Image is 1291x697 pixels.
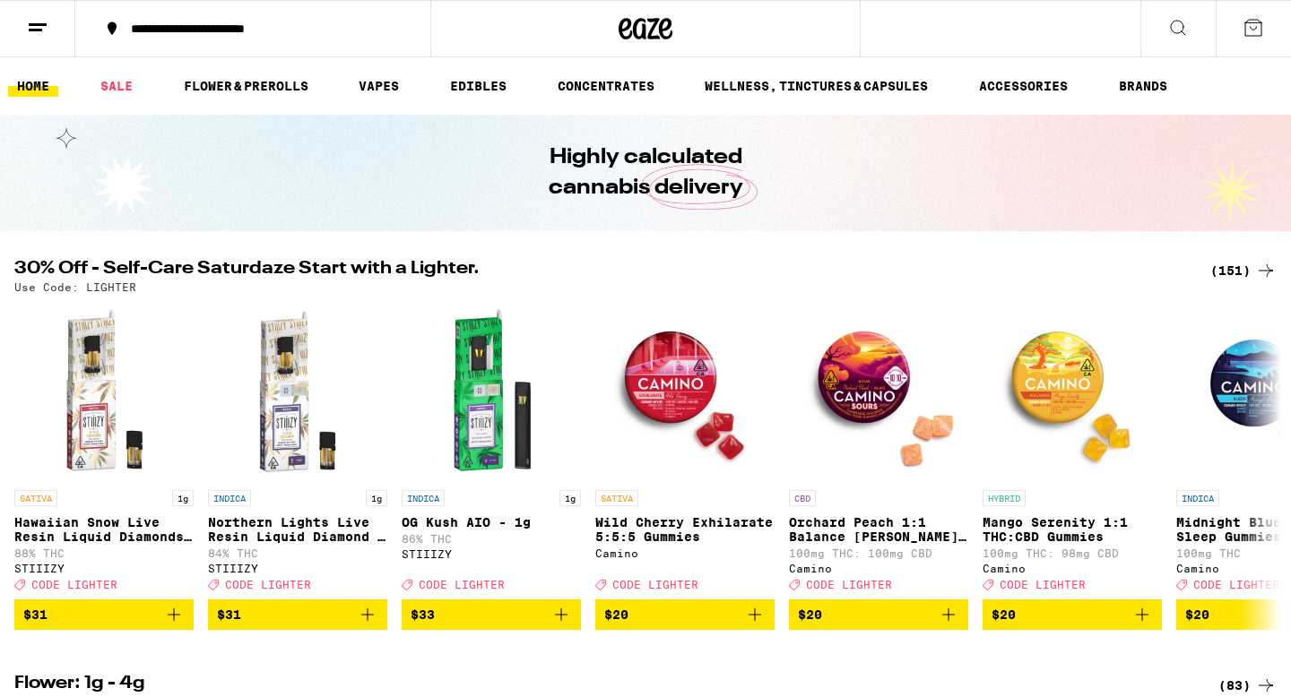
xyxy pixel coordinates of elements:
p: INDICA [1176,490,1219,506]
a: Open page for Wild Cherry Exhilarate 5:5:5 Gummies from Camino [595,302,775,599]
a: Open page for OG Kush AIO - 1g from STIIIZY [402,302,581,599]
h2: Flower: 1g - 4g [14,675,1189,696]
h2: 30% Off - Self-Care Saturdaze Start with a Lighter. [14,260,1189,281]
a: VAPES [350,75,408,97]
span: CODE LIGHTER [419,579,505,590]
img: STIIIZY - Northern Lights Live Resin Liquid Diamond - 1g [208,302,387,481]
p: 84% THC [208,547,387,559]
p: Northern Lights Live Resin Liquid Diamond - 1g [208,515,387,544]
p: INDICA [402,490,445,506]
button: BRANDS [1110,75,1176,97]
a: WELLNESS, TINCTURES & CAPSULES [696,75,937,97]
span: $33 [411,607,435,622]
a: Open page for Hawaiian Snow Live Resin Liquid Diamonds - 1g from STIIIZY [14,302,194,599]
p: SATIVA [14,490,57,506]
a: SALE [91,75,142,97]
a: (83) [1218,675,1277,696]
p: 86% THC [402,533,581,545]
div: Camino [595,547,775,559]
span: $31 [23,607,48,622]
div: STIIIZY [14,563,194,574]
a: Open page for Northern Lights Live Resin Liquid Diamond - 1g from STIIIZY [208,302,387,599]
img: STIIIZY - Hawaiian Snow Live Resin Liquid Diamonds - 1g [14,302,194,481]
img: Camino - Orchard Peach 1:1 Balance Sours Gummies [789,302,968,481]
button: Add to bag [402,599,581,630]
span: CODE LIGHTER [31,579,117,590]
img: STIIIZY - OG Kush AIO - 1g [402,302,581,481]
span: $20 [992,607,1016,622]
button: Add to bag [14,599,194,630]
a: FLOWER & PREROLLS [175,75,317,97]
div: STIIIZY [402,548,581,560]
p: Wild Cherry Exhilarate 5:5:5 Gummies [595,515,775,544]
a: ACCESSORIES [970,75,1077,97]
p: SATIVA [595,490,638,506]
div: Camino [983,563,1162,574]
p: CBD [789,490,816,506]
p: 100mg THC: 98mg CBD [983,547,1162,559]
p: 100mg THC: 100mg CBD [789,547,968,559]
a: EDIBLES [441,75,516,97]
span: $20 [604,607,628,622]
p: 1g [172,490,194,506]
a: HOME [8,75,58,97]
p: Orchard Peach 1:1 Balance [PERSON_NAME] Gummies [789,515,968,544]
span: CODE LIGHTER [1000,579,1086,590]
a: CONCENTRATES [549,75,663,97]
p: Use Code: LIGHTER [14,281,136,293]
p: 1g [366,490,387,506]
span: CODE LIGHTER [1193,579,1279,590]
p: Hawaiian Snow Live Resin Liquid Diamonds - 1g [14,515,194,544]
p: 1g [559,490,581,506]
img: Camino - Mango Serenity 1:1 THC:CBD Gummies [983,302,1162,481]
button: Add to bag [789,599,968,630]
p: Mango Serenity 1:1 THC:CBD Gummies [983,515,1162,544]
img: Camino - Wild Cherry Exhilarate 5:5:5 Gummies [595,302,775,481]
p: OG Kush AIO - 1g [402,515,581,529]
span: CODE LIGHTER [612,579,698,590]
button: Add to bag [208,599,387,630]
button: Add to bag [983,599,1162,630]
p: 88% THC [14,547,194,559]
div: STIIIZY [208,563,387,574]
button: Add to bag [595,599,775,630]
span: $31 [217,607,241,622]
p: INDICA [208,490,251,506]
span: CODE LIGHTER [225,579,311,590]
h1: Highly calculated cannabis delivery [498,142,793,203]
a: (151) [1210,260,1277,281]
p: HYBRID [983,490,1026,506]
span: $20 [1185,607,1209,622]
a: Open page for Mango Serenity 1:1 THC:CBD Gummies from Camino [983,302,1162,599]
div: Camino [789,563,968,574]
span: $20 [798,607,822,622]
a: Open page for Orchard Peach 1:1 Balance Sours Gummies from Camino [789,302,968,599]
span: CODE LIGHTER [806,579,892,590]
